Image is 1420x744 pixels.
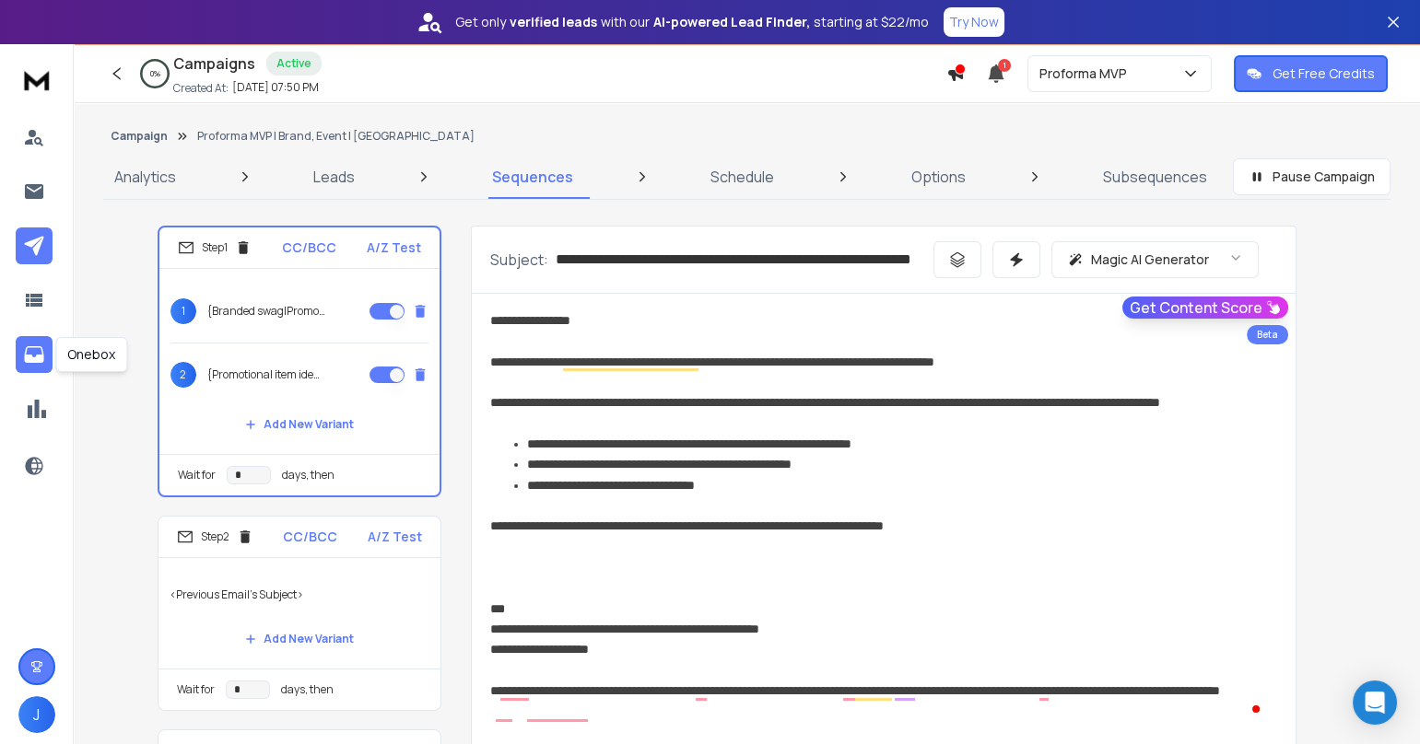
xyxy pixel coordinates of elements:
button: Magic AI Generator [1051,241,1259,278]
p: <Previous Email's Subject> [170,569,429,621]
a: Subsequences [1092,155,1218,199]
p: Magic AI Generator [1091,250,1209,269]
p: Schedule [710,166,774,188]
a: Leads [302,155,366,199]
h1: Campaigns [173,52,255,75]
span: 2 [170,362,196,388]
p: Proforma MVP | Brand, Event | [GEOGRAPHIC_DATA] [197,129,475,144]
p: A/Z Test [368,528,422,546]
p: A/Z Test [367,238,421,257]
p: Try Now [949,13,999,31]
div: Onebox [55,337,127,372]
p: 0 % [150,68,160,79]
a: Sequences [481,155,584,199]
p: [DATE] 07:50 PM [232,80,319,95]
button: Get Free Credits [1234,55,1388,92]
div: Step 2 [177,529,253,545]
button: Campaign [111,129,168,144]
p: {Branded swag|Promotional item ideas|Free mockups|Branded items} [207,304,325,319]
div: Beta [1247,325,1288,344]
strong: verified leads [510,13,597,31]
p: Options [911,166,966,188]
li: Step2CC/BCCA/Z Test<Previous Email's Subject>Add New VariantWait fordays, then [158,516,441,711]
button: Get Content Score [1122,296,1288,319]
p: Subsequences [1103,166,1207,188]
p: {Promotional item ideas|Free mockups|Branded items} [207,367,325,382]
p: Sequences [492,166,573,188]
img: logo [18,63,55,97]
p: Subject: [490,249,548,271]
p: days, then [282,468,334,482]
span: 1 [998,59,1011,72]
p: Wait for [178,468,216,482]
button: Pause Campaign [1233,158,1391,195]
p: Created At: [173,81,229,96]
p: Proforma MVP [1039,64,1134,83]
a: Schedule [699,155,785,199]
li: Step1CC/BCCA/Z Test1{Branded swag|Promotional item ideas|Free mockups|Branded items}2{Promotional... [158,226,441,497]
div: Step 1 [178,239,252,256]
span: 1 [170,298,196,324]
a: Analytics [103,155,187,199]
p: Analytics [114,166,176,188]
p: CC/BCC [283,528,337,546]
button: J [18,696,55,733]
button: Add New Variant [230,621,369,657]
p: days, then [281,682,334,697]
button: Add New Variant [230,406,369,443]
p: Get Free Credits [1273,64,1375,83]
p: Wait for [177,682,215,697]
div: Active [266,52,322,76]
button: Try Now [944,7,1004,37]
a: Options [900,155,977,199]
p: Leads [313,166,355,188]
div: Open Intercom Messenger [1353,680,1397,725]
p: Get only with our starting at $22/mo [455,13,929,31]
p: CC/BCC [282,238,336,257]
strong: AI-powered Lead Finder, [653,13,810,31]
div: To enrich screen reader interactions, please activate Accessibility in Grammarly extension settings [472,294,1296,740]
